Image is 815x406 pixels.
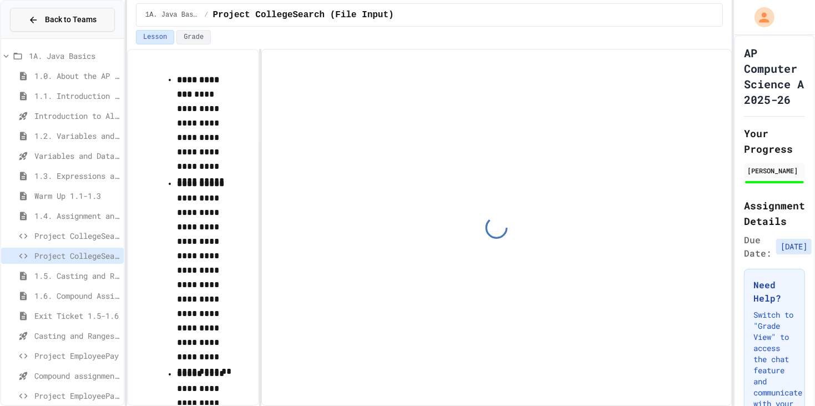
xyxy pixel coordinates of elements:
span: Warm Up 1.1-1.3 [34,190,119,202]
span: Due Date: [744,233,772,260]
span: 1.3. Expressions and Output [34,170,119,182]
h2: Your Progress [744,126,805,157]
span: 1A. Java Basics [145,11,200,19]
span: 1.2. Variables and Data Types [34,130,119,142]
button: Grade [176,30,211,44]
span: Variables and Data Types - Quiz [34,150,119,162]
h2: Assignment Details [744,198,805,229]
span: 1.6. Compound Assignment Operators [34,290,119,302]
span: Introduction to Algorithms, Programming, and Compilers [34,110,119,122]
span: Project CollegeSearch (File Input) [34,250,119,262]
span: Back to Teams [45,14,97,26]
span: Project EmployeePay (File Input) [34,390,119,402]
span: 1.4. Assignment and Input [34,210,119,222]
span: Compound assignment operators - Quiz [34,370,119,382]
h3: Need Help? [753,278,796,305]
div: [PERSON_NAME] [747,166,802,176]
span: / [204,11,208,19]
span: Project CollegeSearch [34,230,119,242]
span: 1.0. About the AP CSA Exam [34,70,119,82]
button: Back to Teams [10,8,115,32]
span: Casting and Ranges of variables - Quiz [34,330,119,342]
button: Lesson [136,30,174,44]
span: [DATE] [776,239,812,254]
span: 1A. Java Basics [29,50,119,62]
div: My Account [743,4,777,30]
span: Project EmployeePay [34,350,119,362]
span: 1.1. Introduction to Algorithms, Programming, and Compilers [34,90,119,102]
span: Exit Ticket 1.5-1.6 [34,310,119,322]
span: 1.5. Casting and Ranges of Values [34,270,119,282]
span: Project CollegeSearch (File Input) [213,8,394,22]
h1: AP Computer Science A 2025-26 [744,45,805,107]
